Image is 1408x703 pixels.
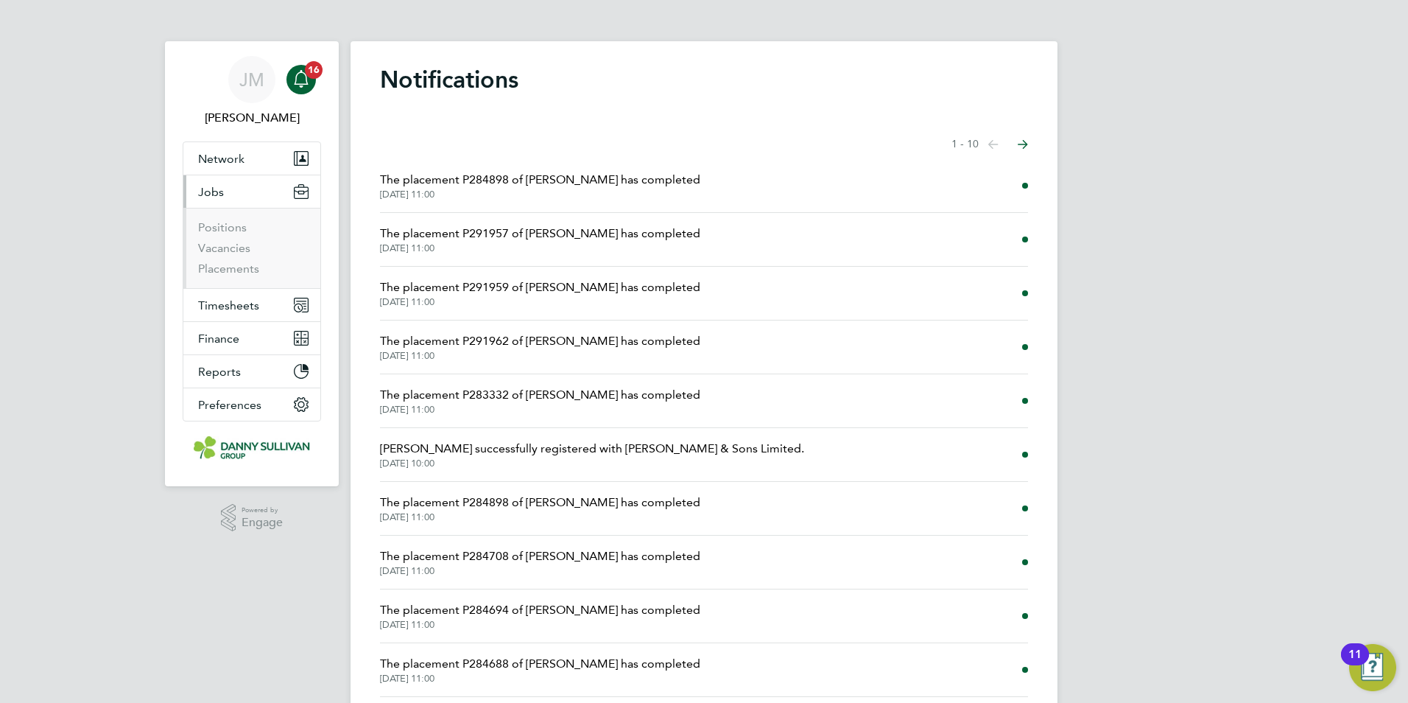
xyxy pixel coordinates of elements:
a: The placement P283332 of [PERSON_NAME] has completed[DATE] 11:00 [380,386,700,416]
span: [DATE] 11:00 [380,511,700,523]
span: Engage [242,517,283,529]
span: [DATE] 11:00 [380,673,700,685]
button: Timesheets [183,289,320,321]
button: Open Resource Center, 11 new notifications [1349,644,1396,691]
button: Network [183,142,320,175]
span: The placement P291959 of [PERSON_NAME] has completed [380,279,700,296]
span: Network [198,152,244,166]
span: The placement P283332 of [PERSON_NAME] has completed [380,386,700,404]
div: 11 [1348,654,1362,674]
a: The placement P291962 of [PERSON_NAME] has completed[DATE] 11:00 [380,332,700,362]
a: Go to home page [183,436,321,460]
span: Timesheets [198,298,259,312]
span: [DATE] 11:00 [380,296,700,308]
nav: Select page of notifications list [951,130,1028,159]
span: The placement P284688 of [PERSON_NAME] has completed [380,655,700,673]
a: The placement P284688 of [PERSON_NAME] has completed[DATE] 11:00 [380,655,700,685]
a: [PERSON_NAME] successfully registered with [PERSON_NAME] & Sons Limited.[DATE] 10:00 [380,440,804,469]
span: The placement P284898 of [PERSON_NAME] has completed [380,171,700,189]
a: Positions [198,220,247,234]
a: The placement P284898 of [PERSON_NAME] has completed[DATE] 11:00 [380,494,700,523]
span: [DATE] 11:00 [380,404,700,416]
a: 16 [286,56,316,103]
a: The placement P284694 of [PERSON_NAME] has completed[DATE] 11:00 [380,601,700,631]
a: The placement P291959 of [PERSON_NAME] has completed[DATE] 11:00 [380,279,700,308]
span: Preferences [198,398,261,412]
span: [DATE] 11:00 [380,565,700,577]
span: [DATE] 11:00 [380,242,700,254]
span: The placement P284898 of [PERSON_NAME] has completed [380,494,700,511]
span: 1 - 10 [951,137,979,152]
h1: Notifications [380,65,1028,94]
div: Jobs [183,208,320,288]
span: Jobs [198,185,224,199]
span: Finance [198,332,239,346]
span: 16 [305,61,323,79]
a: The placement P291957 of [PERSON_NAME] has completed[DATE] 11:00 [380,225,700,254]
button: Reports [183,355,320,388]
span: The placement P291962 of [PERSON_NAME] has completed [380,332,700,350]
a: The placement P284898 of [PERSON_NAME] has completed[DATE] 11:00 [380,171,700,200]
span: [DATE] 11:00 [380,350,700,362]
span: JM [239,70,264,89]
span: The placement P284694 of [PERSON_NAME] has completed [380,601,700,619]
a: Powered byEngage [221,504,284,532]
span: Jesse Mbayi [183,109,321,127]
span: The placement P291957 of [PERSON_NAME] has completed [380,225,700,242]
img: dannysullivan-logo-retina.png [194,436,310,460]
span: [DATE] 11:00 [380,619,700,631]
a: Placements [198,262,259,276]
span: [DATE] 10:00 [380,458,804,469]
nav: Main navigation [165,41,339,486]
span: The placement P284708 of [PERSON_NAME] has completed [380,548,700,565]
button: Preferences [183,388,320,421]
span: Powered by [242,504,283,517]
button: Finance [183,322,320,354]
span: [DATE] 11:00 [380,189,700,200]
a: Vacancies [198,241,250,255]
span: [PERSON_NAME] successfully registered with [PERSON_NAME] & Sons Limited. [380,440,804,458]
button: Jobs [183,175,320,208]
a: The placement P284708 of [PERSON_NAME] has completed[DATE] 11:00 [380,548,700,577]
span: Reports [198,365,241,379]
a: JM[PERSON_NAME] [183,56,321,127]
